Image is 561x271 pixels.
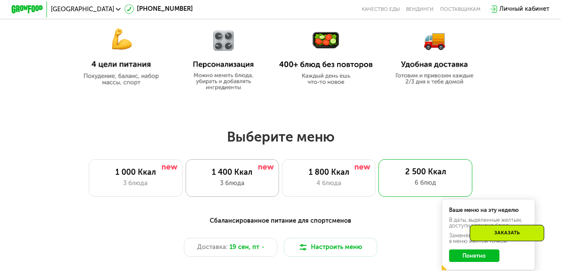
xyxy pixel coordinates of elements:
h2: Выберите меню [25,128,536,145]
a: Вендинги [406,6,434,12]
button: Настроить меню [284,238,377,256]
div: В даты, выделенные желтым, доступна замена блюд. [449,217,528,228]
div: 3 блюда [97,179,174,188]
div: 4 блюда [290,179,367,188]
div: 3 блюда [194,179,271,188]
div: Личный кабинет [499,4,549,14]
div: Заказать [470,225,544,241]
div: поставщикам [440,6,480,12]
div: Ваше меню на эту неделю [449,208,528,213]
div: Заменённые блюда пометили в меню жёлтой точкой. [449,233,528,244]
div: 6 блюд [387,178,465,188]
div: 2 500 Ккал [387,167,465,177]
a: Качество еды [362,6,400,12]
span: [GEOGRAPHIC_DATA] [51,6,114,12]
span: 19 сен, пт [229,243,259,252]
span: Доставка: [197,243,228,252]
div: 1 400 Ккал [194,168,271,177]
div: 1 000 Ккал [97,168,174,177]
button: Понятно [449,249,499,262]
div: 1 800 Ккал [290,168,367,177]
a: [PHONE_NUMBER] [124,4,193,14]
div: Сбалансированное питание для спортсменов [50,216,511,226]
